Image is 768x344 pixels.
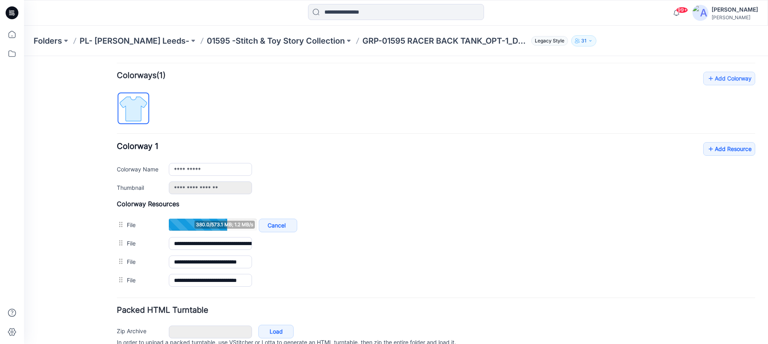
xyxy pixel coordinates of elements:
[234,269,270,282] a: Load
[170,165,231,173] span: 380.0/573.1 MB; 1.2 MB/s
[207,35,345,46] a: 01595 -Stitch & Toy Story Collection
[93,282,731,306] p: In order to upload a packed turntable, use VStitcher or Lotta to generate an HTML turntable, then...
[93,85,134,95] span: Colorway 1
[235,163,273,176] a: Cancel
[692,5,708,21] img: avatar
[80,35,189,46] a: PL- [PERSON_NAME] Leeds-
[712,14,758,20] div: [PERSON_NAME]
[103,183,137,191] label: File
[103,164,137,173] label: File
[93,270,137,279] label: Zip Archive
[362,35,528,46] p: GRP-01595 RACER BACK TANK_OPT-1_DEVELOPMENT
[712,5,758,14] div: [PERSON_NAME]
[34,35,62,46] a: Folders
[24,56,768,344] iframe: To enrich screen reader interactions, please activate Accessibility in Grammarly extension settings
[103,219,137,228] label: File
[581,36,586,45] p: 31
[679,86,731,100] a: Add Resource
[531,36,568,46] span: Legacy Style
[93,109,137,117] label: Colorway Name
[571,35,596,46] button: 31
[93,250,731,258] h4: Packed HTML Turntable
[93,144,731,152] h4: Colorway Resources
[676,7,688,13] span: 99+
[103,201,137,210] label: File
[528,35,568,46] button: Legacy Style
[93,127,137,136] label: Thumbnail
